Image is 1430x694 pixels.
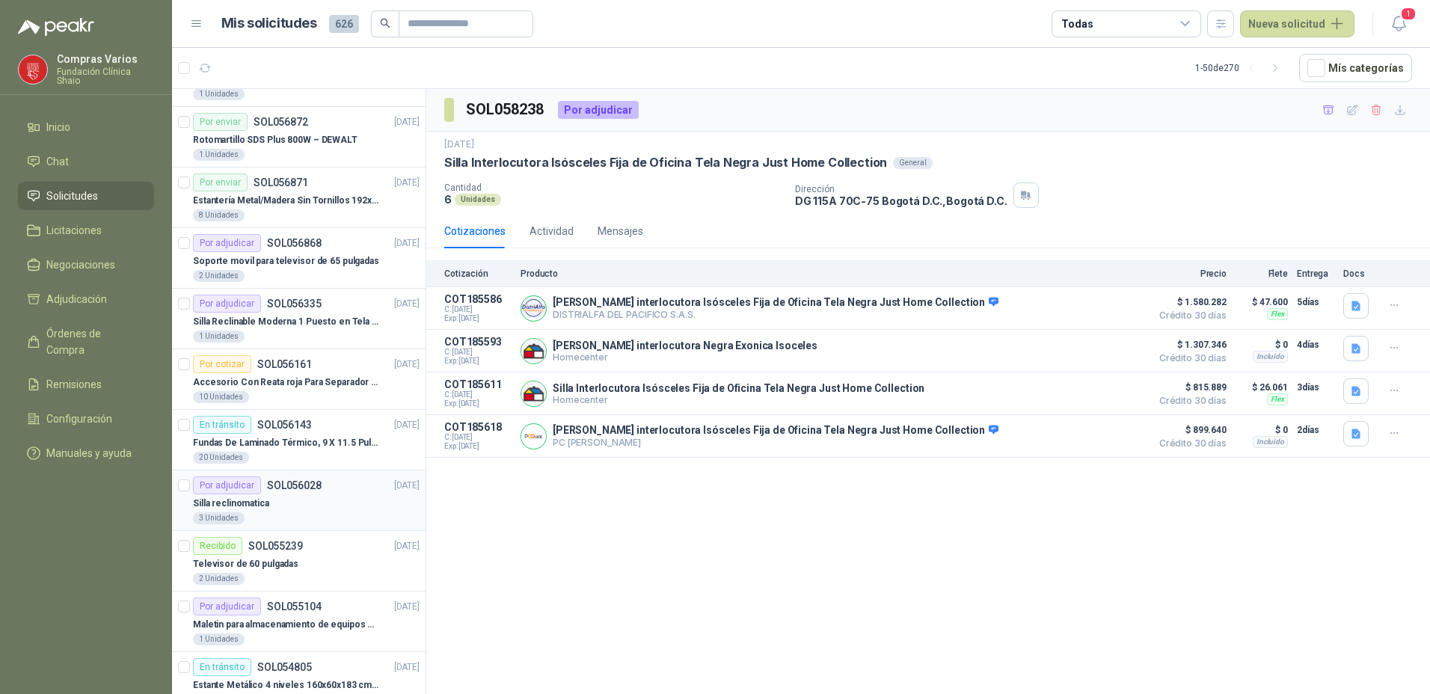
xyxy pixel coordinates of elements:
div: Flex [1267,308,1288,320]
p: SOL056143 [257,420,312,430]
button: Nueva solicitud [1240,10,1354,37]
p: Rotomartillo SDS Plus 800W – DEWALT [193,133,357,147]
p: $ 0 [1236,336,1288,354]
a: En tránsitoSOL056143[DATE] Fundas De Laminado Térmico, 9 X 11.5 Pulgadas20 Unidades [172,410,426,470]
a: Solicitudes [18,182,154,210]
button: 1 [1385,10,1412,37]
p: Cotización [444,268,512,279]
p: Silla Interlocutora Isósceles Fija de Oficina Tela Negra Just Home Collection [444,155,887,171]
span: Licitaciones [46,222,102,239]
span: Exp: [DATE] [444,357,512,366]
img: Logo peakr [18,18,94,36]
span: Crédito 30 días [1152,354,1227,363]
span: Remisiones [46,376,102,393]
span: Exp: [DATE] [444,314,512,323]
a: Chat [18,147,154,176]
div: Por adjudicar [193,598,261,615]
a: Remisiones [18,370,154,399]
div: Por adjudicar [193,234,261,252]
p: $ 47.600 [1236,293,1288,311]
p: SOL054805 [257,662,312,672]
p: [DATE] [394,176,420,190]
span: C: [DATE] [444,305,512,314]
div: Por adjudicar [193,295,261,313]
img: Company Logo [521,424,546,449]
p: SOL055104 [267,601,322,612]
a: Por adjudicarSOL056028[DATE] Silla reclinomatica3 Unidades [172,470,426,531]
div: Por enviar [193,173,248,191]
div: 1 Unidades [193,633,245,645]
a: Licitaciones [18,216,154,245]
div: Por adjudicar [558,101,639,119]
a: Por cotizarSOL056161[DATE] Accesorio Con Reata roja Para Separador De Fila10 Unidades [172,349,426,410]
p: COT185611 [444,378,512,390]
div: En tránsito [193,416,251,434]
p: Fundación Clínica Shaio [57,67,154,85]
p: SOL056028 [267,480,322,491]
a: Negociaciones [18,251,154,279]
p: [PERSON_NAME] interlocutora Isósceles Fija de Oficina Tela Negra Just Home Collection [553,424,998,437]
div: General [893,157,933,169]
span: $ 1.307.346 [1152,336,1227,354]
a: Manuales y ayuda [18,439,154,467]
p: 2 días [1297,421,1334,439]
p: [DATE] [394,115,420,129]
div: Por enviar [193,113,248,131]
span: $ 815.889 [1152,378,1227,396]
a: Por adjudicarSOL056868[DATE] Soporte movil para televisor de 65 pulgadas2 Unidades [172,228,426,289]
p: SOL056335 [267,298,322,309]
p: SOL056161 [257,359,312,369]
img: Company Logo [521,296,546,321]
p: Flete [1236,268,1288,279]
p: [DATE] [394,357,420,372]
p: [DATE] [394,539,420,553]
div: 3 Unidades [193,512,245,524]
div: Todas [1061,16,1093,32]
img: Company Logo [521,339,546,363]
p: [PERSON_NAME] interlocutora Negra Exonica Isoceles [553,340,817,351]
span: 1 [1400,7,1417,21]
div: Incluido [1253,436,1288,448]
span: C: [DATE] [444,433,512,442]
p: Compras Varios [57,54,154,64]
p: Cantidad [444,182,783,193]
div: Unidades [455,194,501,206]
span: C: [DATE] [444,390,512,399]
p: 4 días [1297,336,1334,354]
p: Homecenter [553,394,924,405]
p: Producto [521,268,1143,279]
p: Homecenter [553,351,817,363]
p: COT185618 [444,421,512,433]
span: Crédito 30 días [1152,311,1227,320]
h1: Mis solicitudes [221,13,317,34]
img: Company Logo [521,381,546,406]
span: 626 [329,15,359,33]
div: 20 Unidades [193,452,249,464]
div: Incluido [1253,351,1288,363]
span: $ 899.640 [1152,421,1227,439]
p: Fundas De Laminado Térmico, 9 X 11.5 Pulgadas [193,436,379,450]
p: Televisor de 60 pulgadas [193,557,298,571]
p: [DATE] [394,297,420,311]
h3: SOL058238 [466,98,546,121]
p: SOL056872 [254,117,308,127]
p: PC [PERSON_NAME] [553,437,998,448]
div: Actividad [530,223,574,239]
span: Adjudicación [46,291,107,307]
div: Por cotizar [193,355,251,373]
p: Silla Reclinable Moderna 1 Puesto en Tela Mecánica Praxis Elite Living [193,315,379,329]
div: Por adjudicar [193,476,261,494]
a: RecibidoSOL055239[DATE] Televisor de 60 pulgadas2 Unidades [172,531,426,592]
p: Estante Metálico 4 niveles 160x60x183 cm Fixser [193,678,379,693]
p: $ 0 [1236,421,1288,439]
p: COT185593 [444,336,512,348]
div: En tránsito [193,658,251,676]
p: Accesorio Con Reata roja Para Separador De Fila [193,375,379,390]
p: Silla reclinomatica [193,497,269,511]
p: Precio [1152,268,1227,279]
a: Por enviarSOL056872[DATE] Rotomartillo SDS Plus 800W – DEWALT1 Unidades [172,107,426,168]
p: [DATE] [394,418,420,432]
span: Negociaciones [46,257,115,273]
p: Silla Interlocutora Isósceles Fija de Oficina Tela Negra Just Home Collection [553,382,924,394]
p: DG 115A 70C-75 Bogotá D.C. , Bogotá D.C. [795,194,1007,207]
